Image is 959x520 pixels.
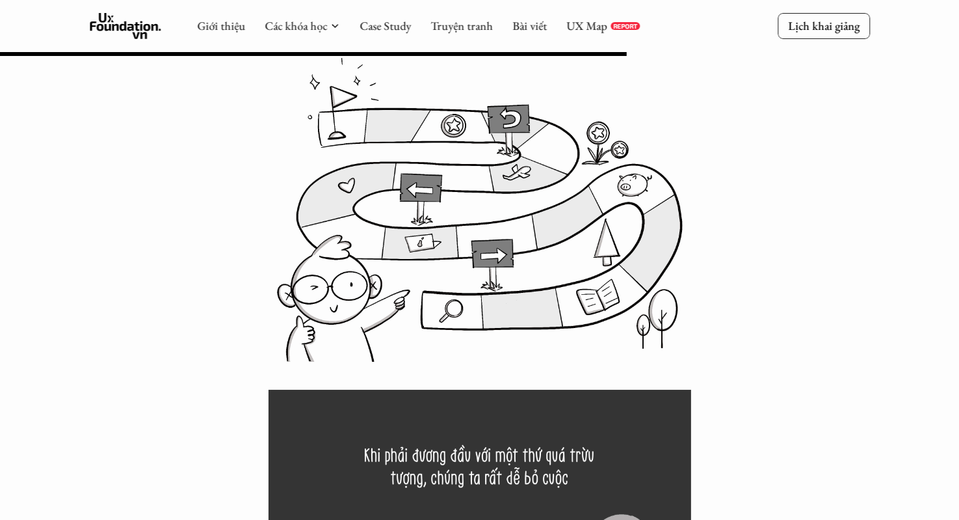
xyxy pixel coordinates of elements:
a: Giới thiệu [197,18,245,33]
a: Bài viết [512,18,547,33]
p: Lịch khai giảng [788,18,860,33]
a: Truyện tranh [430,18,493,33]
a: Các khóa học [265,18,327,33]
a: Case Study [360,18,411,33]
p: REPORT [613,22,637,30]
a: Lịch khai giảng [778,13,870,38]
a: REPORT [611,22,640,30]
a: UX Map [566,18,607,33]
